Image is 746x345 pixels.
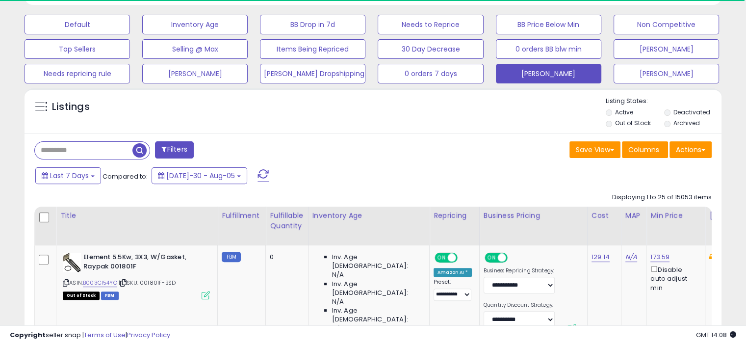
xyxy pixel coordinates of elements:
[10,331,170,340] div: seller snap | |
[260,64,365,83] button: [PERSON_NAME] Dropshipping
[155,141,193,159] button: Filters
[650,211,701,221] div: Min Price
[650,264,697,292] div: Disable auto adjust min
[222,211,261,221] div: Fulfillment
[696,330,736,340] span: 2025-08-13 14:08 GMT
[332,306,422,324] span: Inv. Age [DEMOGRAPHIC_DATA]:
[10,330,46,340] strong: Copyright
[592,211,617,221] div: Cost
[606,97,721,106] p: Listing States:
[486,254,498,262] span: ON
[484,267,555,274] label: Business Repricing Strategy:
[52,100,90,114] h5: Listings
[60,211,213,221] div: Title
[312,211,425,221] div: Inventory Age
[378,39,483,59] button: 30 Day Decrease
[378,15,483,34] button: Needs to Reprice
[456,254,472,262] span: OFF
[127,330,170,340] a: Privacy Policy
[669,141,712,158] button: Actions
[506,254,522,262] span: OFF
[63,253,210,298] div: ASIN:
[142,64,248,83] button: [PERSON_NAME]
[496,15,601,34] button: BB Price Below Min
[614,39,719,59] button: [PERSON_NAME]
[615,119,651,127] label: Out of Stock
[436,254,448,262] span: ON
[142,15,248,34] button: Inventory Age
[119,279,176,287] span: | SKU: 001801F-BSD
[142,39,248,59] button: Selling @ Max
[101,292,119,300] span: FBM
[332,280,422,297] span: Inv. Age [DEMOGRAPHIC_DATA]:
[484,302,555,309] label: Quantity Discount Strategy:
[673,119,699,127] label: Archived
[496,39,601,59] button: 0 orders BB blw min
[622,141,668,158] button: Columns
[614,15,719,34] button: Non Competitive
[625,252,637,262] a: N/A
[434,211,475,221] div: Repricing
[612,193,712,202] div: Displaying 1 to 25 of 15053 items
[625,211,642,221] div: MAP
[83,279,117,287] a: B003CI54YO
[63,253,81,272] img: 41icvKw6X+L._SL40_.jpg
[270,211,304,231] div: Fulfillable Quantity
[434,279,472,301] div: Preset:
[260,39,365,59] button: Items Being Repriced
[615,108,633,116] label: Active
[35,167,101,184] button: Last 7 Days
[25,64,130,83] button: Needs repricing rule
[332,253,422,270] span: Inv. Age [DEMOGRAPHIC_DATA]:
[569,141,620,158] button: Save View
[332,297,344,306] span: N/A
[592,252,610,262] a: 129.14
[434,268,472,277] div: Amazon AI *
[378,64,483,83] button: 0 orders 7 days
[650,252,669,262] a: 173.59
[628,145,659,155] span: Columns
[496,64,601,83] button: [PERSON_NAME]
[50,171,89,181] span: Last 7 Days
[222,252,241,262] small: FBM
[103,172,148,181] span: Compared to:
[152,167,247,184] button: [DATE]-30 - Aug-05
[25,39,130,59] button: Top Sellers
[484,211,583,221] div: Business Pricing
[166,171,235,181] span: [DATE]-30 - Aug-05
[270,253,300,262] div: 0
[673,108,710,116] label: Deactivated
[25,15,130,34] button: Default
[614,64,719,83] button: [PERSON_NAME]
[63,292,100,300] span: All listings that are currently out of stock and unavailable for purchase on Amazon
[83,253,203,273] b: Element 5.5Kw, 3X3, W/Gasket, Raypak 001801F
[84,330,126,340] a: Terms of Use
[332,270,344,279] span: N/A
[260,15,365,34] button: BB Drop in 7d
